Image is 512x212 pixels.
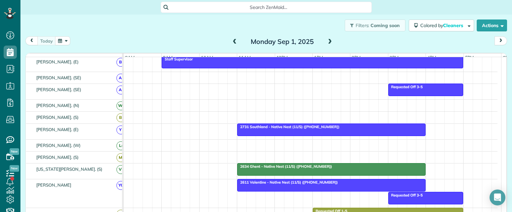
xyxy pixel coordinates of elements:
[237,55,252,60] span: 11am
[116,101,125,110] span: W(
[10,165,19,172] span: New
[490,190,505,205] div: Open Intercom Messenger
[35,103,80,108] span: [PERSON_NAME]. (N)
[275,55,289,60] span: 12pm
[35,143,82,148] span: [PERSON_NAME]. (W)
[10,148,19,155] span: New
[37,36,56,45] button: today
[443,22,464,28] span: Cleaners
[409,19,474,31] button: Colored byCleaners
[35,59,80,64] span: [PERSON_NAME]. (E)
[35,182,73,188] span: [PERSON_NAME]
[35,87,82,92] span: [PERSON_NAME]. (SE)
[116,58,125,67] span: B(
[313,55,324,60] span: 1pm
[116,141,125,150] span: L(
[116,165,125,174] span: V(
[161,57,193,61] span: Staff Supervisor
[237,180,338,185] span: 2611 Valentine - Native Nest (11/S) ([PHONE_NUMBER])
[426,55,437,60] span: 4pm
[35,127,80,132] span: [PERSON_NAME]. (E)
[116,125,125,134] span: Y(
[388,55,400,60] span: 3pm
[237,124,340,129] span: 2731 Southland - Native Nest (11/S) ([PHONE_NUMBER])
[388,193,423,197] span: Requested Off 3-5
[370,22,400,28] span: Coming soon
[116,86,125,94] span: A(
[116,181,125,190] span: YC
[356,22,369,28] span: Filters:
[116,153,125,162] span: M(
[162,55,174,60] span: 9am
[464,55,475,60] span: 5pm
[495,36,507,45] button: next
[25,36,38,45] button: prev
[124,55,136,60] span: 8am
[35,155,80,160] span: [PERSON_NAME]. (S)
[116,113,125,122] span: B(
[477,19,507,31] button: Actions
[388,85,423,89] span: Requested Off 3-5
[200,55,214,60] span: 10am
[35,166,104,172] span: [US_STATE][PERSON_NAME]. (S)
[237,164,332,169] span: 2634 Ghent - Native Nest (11/S) ([PHONE_NUMBER])
[350,55,362,60] span: 2pm
[35,75,82,80] span: [PERSON_NAME]. (SE)
[116,74,125,83] span: A(
[241,38,324,45] h2: Monday Sep 1, 2025
[35,115,80,120] span: [PERSON_NAME]. (S)
[420,22,465,28] span: Colored by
